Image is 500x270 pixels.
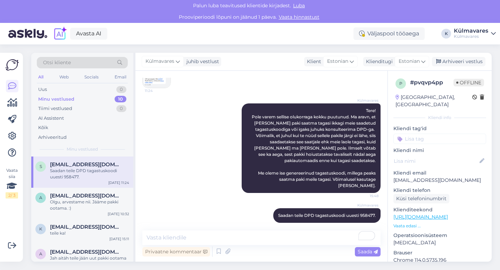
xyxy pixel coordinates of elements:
[399,58,420,65] span: Estonian
[50,193,122,199] span: aive.ivanov@gmail.com
[352,193,378,199] span: 15:48
[39,251,42,256] span: a
[410,78,453,87] div: # pvqvp4pp
[393,256,486,264] p: Chrome 114.0.5735.196
[108,180,129,185] div: [DATE] 11:24
[38,115,64,122] div: AI Assistent
[116,86,126,93] div: 0
[53,26,67,41] img: explore-ai
[50,199,129,211] div: Olgu, arvestame nii. Jääme pakki ootama. :)
[393,249,486,256] p: Brauser
[393,232,486,239] p: Operatsioonisüsteem
[395,94,472,108] div: [GEOGRAPHIC_DATA], [GEOGRAPHIC_DATA]
[50,224,122,230] span: kirke.kuiv@gmail.com
[399,81,402,86] span: p
[352,98,378,103] span: Külmavares
[278,213,376,218] span: Saadan teile DPD tagastuskoodi uuesti 958477.
[38,134,67,141] div: Arhiveeritud
[38,96,74,103] div: Minu vestlused
[39,226,42,231] span: k
[352,203,378,208] span: Külmavares
[184,58,219,65] div: juhib vestlust
[58,73,70,82] div: Web
[107,261,129,267] div: [DATE] 15:04
[50,168,129,180] div: Saadan teile DPD tagastuskoodi uuesti 958477.
[252,108,377,188] span: Tere! Pole varem sellise olukorraga kokku puutunud. Ma aravn, et [PERSON_NAME] paki saatma tagasi...
[454,28,496,39] a: KülmavaresKülmavares
[454,28,488,34] div: Külmavares
[113,73,128,82] div: Email
[327,58,348,65] span: Estonian
[393,134,486,144] input: Lisa tag
[50,249,122,255] span: alinavaabel68@gmail.com
[115,96,126,103] div: 10
[38,86,47,93] div: Uus
[50,161,122,168] span: signetonisson@mail.ee
[441,29,451,39] div: K
[453,79,484,86] span: Offline
[394,157,478,165] input: Lisa nimi
[363,58,393,65] div: Klienditugi
[393,147,486,154] p: Kliendi nimi
[352,223,378,228] span: 15:49
[393,125,486,132] p: Kliendi tag'id
[116,105,126,112] div: 0
[83,73,100,82] div: Socials
[393,187,486,194] p: Kliendi telefon
[142,247,210,256] div: Privaatne kommentaar
[70,28,107,40] a: Avasta AI
[38,105,72,112] div: Tiimi vestlused
[142,230,381,245] textarea: To enrich screen reader interactions, please activate Accessibility in Grammarly extension settings
[393,115,486,121] div: Kliendi info
[393,169,486,177] p: Kliendi email
[291,2,307,9] span: Luba
[40,164,42,169] span: s
[67,146,98,152] span: Minu vestlused
[304,58,321,65] div: Klient
[145,88,171,93] span: 11:24
[6,58,19,71] img: Askly Logo
[277,14,322,20] a: Vaata hinnastust
[353,27,425,40] div: Väljaspool tööaega
[6,167,18,199] div: Vaata siia
[393,194,449,203] div: Küsi telefoninumbrit
[393,214,448,220] a: [URL][DOMAIN_NAME]
[393,239,486,246] p: [MEDICAL_DATA]
[109,236,129,242] div: [DATE] 15:11
[50,255,129,261] div: Jah aitäh teile jään uut pakki ootama
[43,59,71,66] span: Otsi kliente
[39,195,42,200] span: a
[6,192,18,199] div: 2 / 3
[393,177,486,184] p: [EMAIL_ADDRESS][DOMAIN_NAME]
[432,57,485,66] div: Arhiveeri vestlus
[37,73,45,82] div: All
[358,248,378,255] span: Saada
[393,206,486,213] p: Klienditeekond
[145,58,174,65] span: Külmavares
[454,34,488,39] div: Külmavares
[50,230,129,236] div: teile ka!
[108,211,129,217] div: [DATE] 10:32
[393,223,486,229] p: Vaata edasi ...
[38,124,48,131] div: Kõik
